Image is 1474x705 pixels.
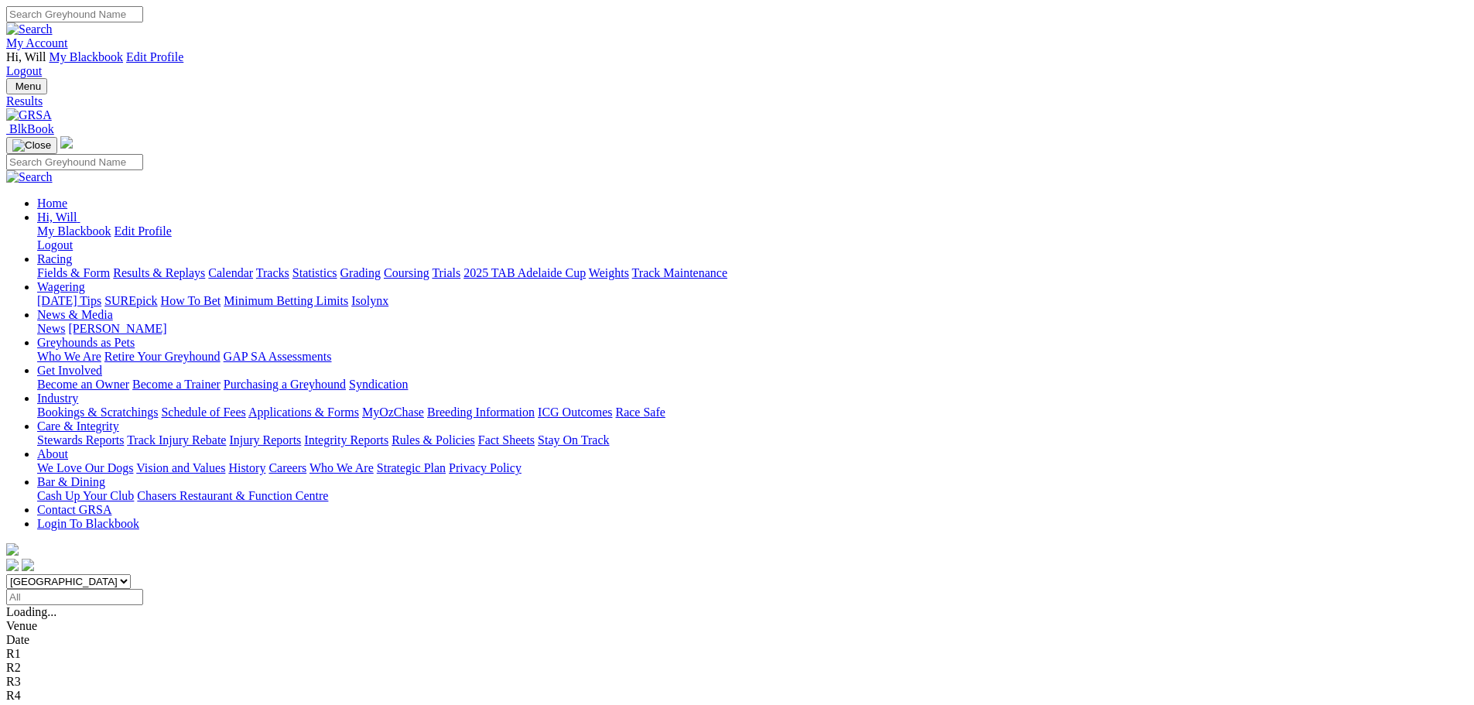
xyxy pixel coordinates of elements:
[6,108,52,122] img: GRSA
[37,308,113,321] a: News & Media
[137,489,328,502] a: Chasers Restaurant & Function Centre
[6,94,1468,108] a: Results
[37,266,110,279] a: Fields & Form
[37,378,129,391] a: Become an Owner
[432,266,460,279] a: Trials
[6,689,1468,703] div: R4
[37,489,134,502] a: Cash Up Your Club
[228,461,265,474] a: History
[6,543,19,556] img: logo-grsa-white.png
[37,517,139,530] a: Login To Blackbook
[37,378,1468,392] div: Get Involved
[37,364,102,377] a: Get Involved
[37,475,105,488] a: Bar & Dining
[115,224,172,238] a: Edit Profile
[478,433,535,447] a: Fact Sheets
[292,266,337,279] a: Statistics
[132,378,221,391] a: Become a Trainer
[463,266,586,279] a: 2025 TAB Adelaide Cup
[304,433,388,447] a: Integrity Reports
[6,619,1468,633] div: Venue
[113,266,205,279] a: Results & Replays
[37,489,1468,503] div: Bar & Dining
[136,461,225,474] a: Vision and Values
[37,406,158,419] a: Bookings & Scratchings
[6,633,1468,647] div: Date
[37,197,67,210] a: Home
[224,378,346,391] a: Purchasing a Greyhound
[12,139,51,152] img: Close
[6,50,46,63] span: Hi, Will
[37,224,111,238] a: My Blackbook
[37,280,85,293] a: Wagering
[126,50,183,63] a: Edit Profile
[37,433,1468,447] div: Care & Integrity
[37,224,1468,252] div: Hi, Will
[449,461,522,474] a: Privacy Policy
[37,252,72,265] a: Racing
[6,50,1468,78] div: My Account
[6,170,53,184] img: Search
[127,433,226,447] a: Track Injury Rebate
[37,461,133,474] a: We Love Our Dogs
[37,322,1468,336] div: News & Media
[248,406,359,419] a: Applications & Forms
[6,6,143,22] input: Search
[589,266,629,279] a: Weights
[22,559,34,571] img: twitter.svg
[6,661,1468,675] div: R2
[256,266,289,279] a: Tracks
[37,336,135,349] a: Greyhounds as Pets
[6,122,54,135] a: BlkBook
[37,322,65,335] a: News
[37,350,1468,364] div: Greyhounds as Pets
[60,136,73,149] img: logo-grsa-white.png
[37,238,73,252] a: Logout
[362,406,424,419] a: MyOzChase
[268,461,306,474] a: Careers
[6,647,1468,661] div: R1
[37,294,101,307] a: [DATE] Tips
[161,406,245,419] a: Schedule of Fees
[37,294,1468,308] div: Wagering
[208,266,253,279] a: Calendar
[37,392,78,405] a: Industry
[340,266,381,279] a: Grading
[104,350,221,363] a: Retire Your Greyhound
[349,378,408,391] a: Syndication
[9,122,54,135] span: BlkBook
[384,266,429,279] a: Coursing
[224,294,348,307] a: Minimum Betting Limits
[37,406,1468,419] div: Industry
[6,78,47,94] button: Toggle navigation
[50,50,124,63] a: My Blackbook
[15,80,41,92] span: Menu
[224,350,332,363] a: GAP SA Assessments
[538,433,609,447] a: Stay On Track
[6,154,143,170] input: Search
[161,294,221,307] a: How To Bet
[6,36,68,50] a: My Account
[37,210,80,224] a: Hi, Will
[392,433,475,447] a: Rules & Policies
[37,447,68,460] a: About
[37,210,77,224] span: Hi, Will
[6,22,53,36] img: Search
[6,137,57,154] button: Toggle navigation
[6,675,1468,689] div: R3
[229,433,301,447] a: Injury Reports
[615,406,665,419] a: Race Safe
[632,266,727,279] a: Track Maintenance
[427,406,535,419] a: Breeding Information
[377,461,446,474] a: Strategic Plan
[37,433,124,447] a: Stewards Reports
[351,294,388,307] a: Isolynx
[6,559,19,571] img: facebook.svg
[37,503,111,516] a: Contact GRSA
[6,589,143,605] input: Select date
[37,266,1468,280] div: Racing
[37,461,1468,475] div: About
[37,419,119,433] a: Care & Integrity
[6,605,56,618] span: Loading...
